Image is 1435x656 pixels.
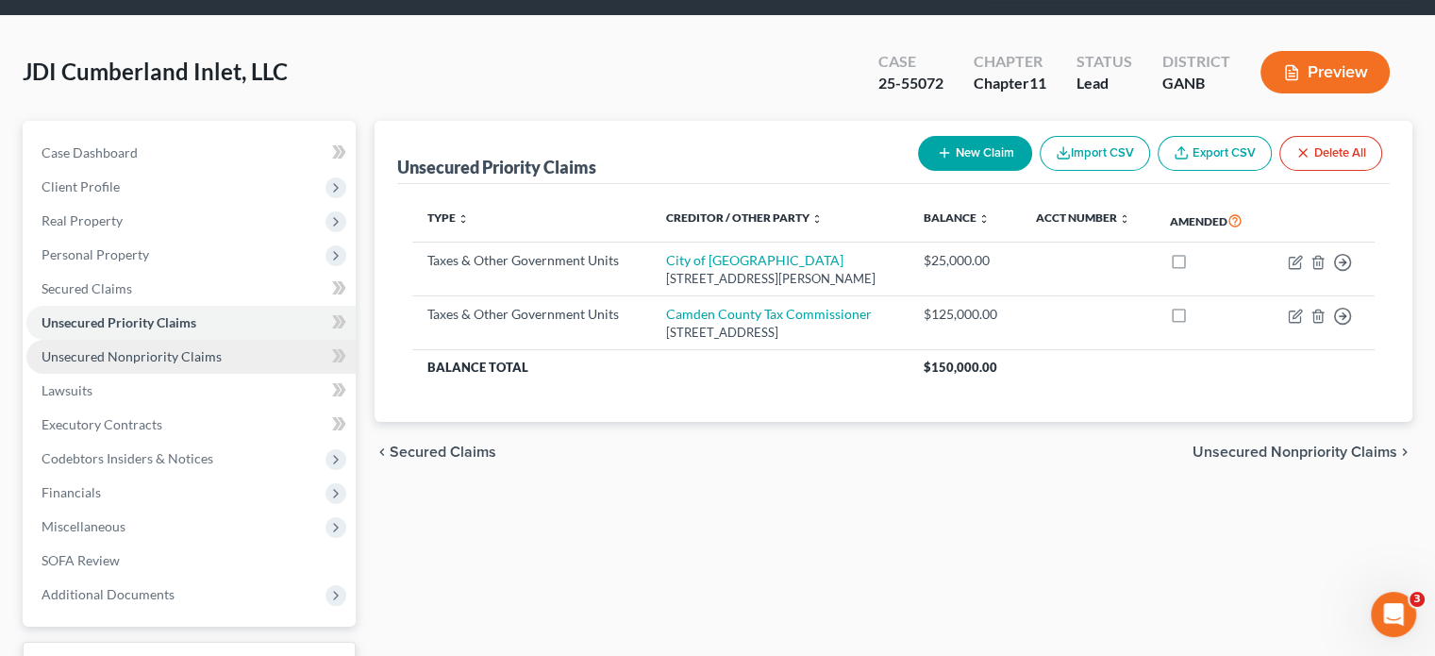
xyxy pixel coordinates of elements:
div: GANB [1162,73,1230,94]
a: Acct Number unfold_more [1036,210,1130,225]
button: Delete All [1279,136,1382,171]
button: Import CSV [1040,136,1150,171]
span: 11 [1029,74,1046,92]
span: SOFA Review [42,552,120,568]
span: Case Dashboard [42,144,138,160]
i: unfold_more [1119,213,1130,225]
div: [STREET_ADDRESS][PERSON_NAME] [666,270,893,288]
div: Status [1076,51,1132,73]
span: JDI Cumberland Inlet, LLC [23,58,288,85]
i: chevron_left [375,445,390,460]
span: 3 [1410,592,1425,607]
i: unfold_more [458,213,469,225]
span: Real Property [42,212,123,228]
span: Executory Contracts [42,416,162,432]
span: Additional Documents [42,586,175,602]
th: Amended [1155,199,1265,243]
a: Secured Claims [26,272,356,306]
button: Preview [1260,51,1390,93]
a: Executory Contracts [26,408,356,442]
a: Case Dashboard [26,136,356,170]
div: Unsecured Priority Claims [397,156,596,178]
div: Taxes & Other Government Units [427,305,636,324]
div: $25,000.00 [924,251,1005,270]
span: Unsecured Priority Claims [42,314,196,330]
a: Export CSV [1158,136,1272,171]
div: Taxes & Other Government Units [427,251,636,270]
div: $125,000.00 [924,305,1005,324]
span: Unsecured Nonpriority Claims [42,348,222,364]
a: Type unfold_more [427,210,469,225]
iframe: Intercom live chat [1371,592,1416,637]
button: Unsecured Nonpriority Claims chevron_right [1193,445,1412,460]
a: City of [GEOGRAPHIC_DATA] [666,252,843,268]
th: Balance Total [412,350,909,384]
a: Camden County Tax Commissioner [666,306,872,322]
i: chevron_right [1397,445,1412,460]
span: Personal Property [42,246,149,262]
div: Case [878,51,943,73]
button: New Claim [918,136,1032,171]
a: Creditor / Other Party unfold_more [666,210,823,225]
a: Unsecured Nonpriority Claims [26,340,356,374]
span: Unsecured Nonpriority Claims [1193,445,1397,460]
div: Lead [1076,73,1132,94]
i: unfold_more [811,213,823,225]
a: SOFA Review [26,544,356,578]
div: Chapter [974,51,1046,73]
div: District [1162,51,1230,73]
span: Lawsuits [42,382,92,398]
div: 25-55072 [878,73,943,94]
i: unfold_more [978,213,990,225]
span: $150,000.00 [924,360,997,375]
span: Codebtors Insiders & Notices [42,450,213,466]
span: Secured Claims [390,445,496,460]
a: Balance unfold_more [924,210,990,225]
div: Chapter [974,73,1046,94]
a: Unsecured Priority Claims [26,306,356,340]
button: chevron_left Secured Claims [375,445,496,460]
span: Secured Claims [42,280,132,296]
span: Miscellaneous [42,518,125,534]
span: Financials [42,484,101,500]
span: Client Profile [42,178,120,194]
div: [STREET_ADDRESS] [666,324,893,342]
a: Lawsuits [26,374,356,408]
